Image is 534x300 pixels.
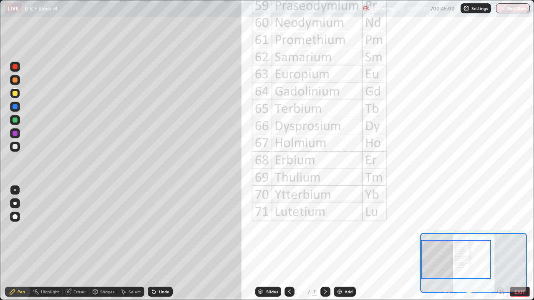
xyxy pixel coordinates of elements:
p: D & F Block -8 [25,5,57,12]
div: 7 [312,288,317,295]
button: EXIT [510,287,530,297]
div: Add [345,290,353,294]
p: LIVE [8,5,19,12]
div: Pen [18,290,25,294]
div: Select [128,290,141,294]
img: class-settings-icons [463,5,470,12]
p: Settings [471,6,488,10]
div: 3 [298,289,306,294]
div: Shapes [100,290,114,294]
div: Eraser [73,290,86,294]
div: / [308,289,310,294]
div: Slides [266,290,278,294]
p: Recording [371,5,395,12]
img: end-class-cross [499,5,506,12]
div: Undo [159,290,169,294]
button: End Class [496,3,530,13]
div: Highlight [41,290,59,294]
img: add-slide-button [336,288,343,295]
img: recording.375f2c34.svg [363,5,370,12]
